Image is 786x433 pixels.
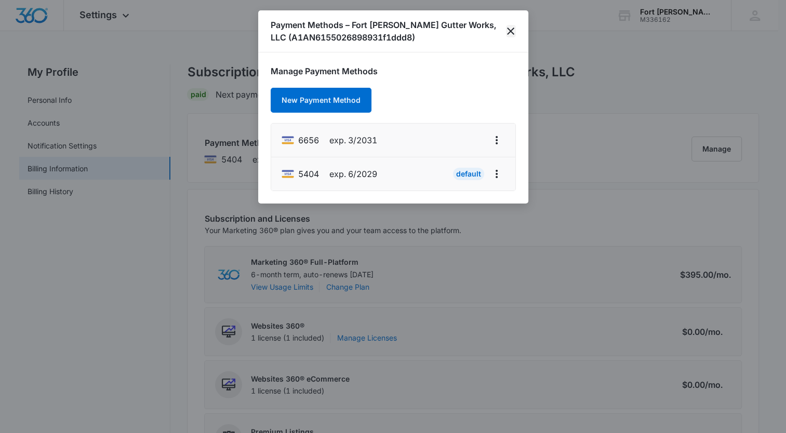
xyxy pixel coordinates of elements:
[298,168,319,180] span: brandLabels.visa ending with
[329,168,377,180] span: exp. 6/2029
[271,65,516,77] h1: Manage Payment Methods
[271,88,371,113] button: New Payment Method
[506,25,515,37] button: close
[329,134,377,146] span: exp. 3/2031
[271,19,507,44] h1: Payment Methods – Fort [PERSON_NAME] Gutter Works, LLC (A1AN6155026898931f1ddd8)
[488,132,505,148] button: actions.viewMore
[488,166,505,182] button: actions.viewMore
[453,168,484,180] div: Default
[298,134,319,146] span: brandLabels.visa ending with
